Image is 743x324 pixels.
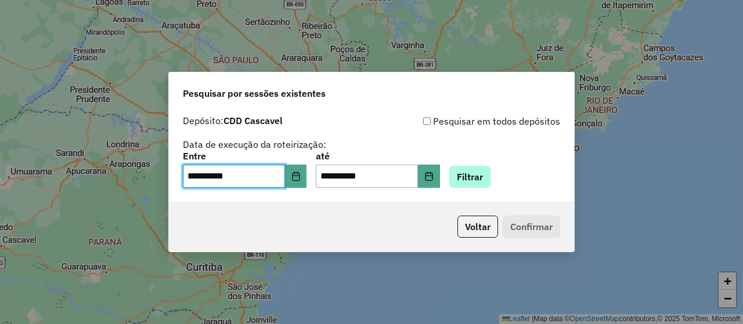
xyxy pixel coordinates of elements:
[285,165,307,188] button: Choose Date
[316,149,439,163] label: até
[223,115,283,126] strong: CDD Cascavel
[183,137,326,151] label: Data de execução da roteirização:
[183,114,283,128] label: Depósito:
[183,149,306,163] label: Entre
[183,86,326,100] span: Pesquisar por sessões existentes
[418,165,440,188] button: Choose Date
[371,114,560,128] div: Pesquisar em todos depósitos
[457,216,498,238] button: Voltar
[449,166,490,188] button: Filtrar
